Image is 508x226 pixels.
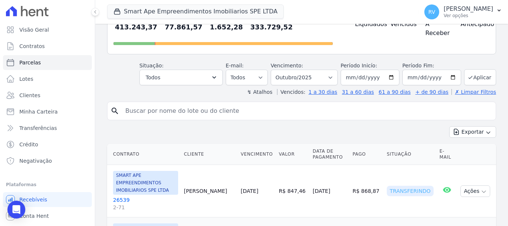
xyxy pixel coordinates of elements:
div: Transferindo [387,186,434,196]
a: 265392-71 [113,196,178,211]
span: Lotes [19,75,33,83]
button: Ações [460,185,490,197]
button: Exportar [449,126,496,138]
td: R$ 847,46 [276,165,310,217]
th: E-mail [437,144,458,165]
span: Contratos [19,42,45,50]
a: Lotes [3,71,92,86]
a: + de 90 dias [415,89,448,95]
span: Crédito [19,141,38,148]
label: Vencimento: [271,63,303,69]
span: Minha Carteira [19,108,58,115]
a: Conta Hent [3,209,92,223]
label: Vencidos: [277,89,305,95]
label: ↯ Atalhos [247,89,272,95]
span: SMART APE EMPREENDIMENTOS IMOBILIARIOS SPE LTDA [113,171,178,195]
th: Data de Pagamento [310,144,350,165]
th: Pago [350,144,384,165]
td: [DATE] [310,165,350,217]
a: Crédito [3,137,92,152]
a: Negativação [3,153,92,168]
td: [PERSON_NAME] [181,165,238,217]
button: Smart Ape Empreendimentos Imobiliarios SPE LTDA [107,4,284,19]
p: Ver opções [444,13,493,19]
i: search [110,106,119,115]
th: Contrato [107,144,181,165]
th: Valor [276,144,310,165]
h4: A Receber [425,20,449,38]
span: Visão Geral [19,26,49,34]
div: Plataformas [6,180,89,189]
td: R$ 868,87 [350,165,384,217]
span: Negativação [19,157,52,165]
a: 61 a 90 dias [379,89,411,95]
a: Visão Geral [3,22,92,37]
span: Clientes [19,92,40,99]
a: Recebíveis [3,192,92,207]
th: Vencimento [238,144,276,165]
a: 31 a 60 dias [342,89,374,95]
th: Cliente [181,144,238,165]
h4: Vencidos [390,20,414,29]
span: Conta Hent [19,212,49,220]
span: Parcelas [19,59,41,66]
label: E-mail: [226,63,244,69]
span: RV [428,9,435,15]
div: Open Intercom Messenger [7,201,25,219]
label: Situação: [139,63,164,69]
a: ✗ Limpar Filtros [451,89,496,95]
label: Período Inicío: [341,63,377,69]
span: Transferências [19,124,57,132]
a: Transferências [3,121,92,136]
a: Contratos [3,39,92,54]
h4: Antecipado [460,20,484,29]
h4: Liquidados [355,20,379,29]
input: Buscar por nome do lote ou do cliente [121,104,493,118]
span: Todos [146,73,160,82]
button: Todos [139,70,223,85]
label: Período Fim: [402,62,461,70]
a: Clientes [3,88,92,103]
span: 2-71 [113,204,178,211]
th: Situação [384,144,437,165]
a: 1 a 30 dias [309,89,337,95]
button: Aplicar [464,69,496,85]
p: [PERSON_NAME] [444,5,493,13]
a: [DATE] [241,188,258,194]
span: Recebíveis [19,196,47,203]
button: RV [PERSON_NAME] Ver opções [418,1,508,22]
a: Parcelas [3,55,92,70]
a: Minha Carteira [3,104,92,119]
